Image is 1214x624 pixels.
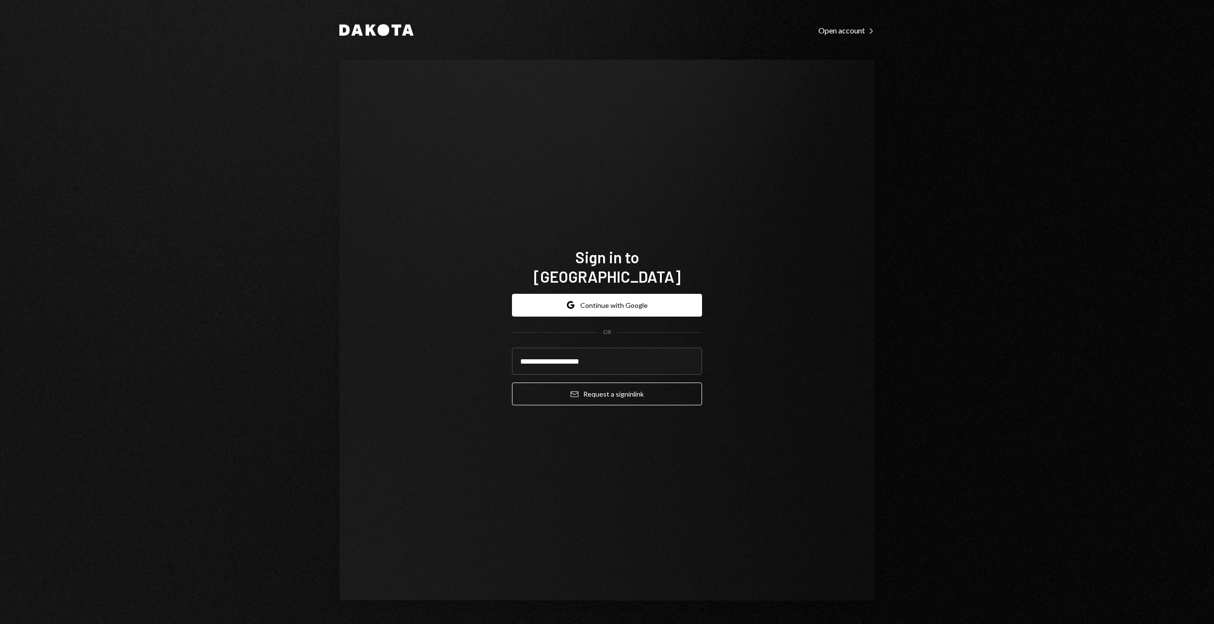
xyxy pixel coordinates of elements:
[512,247,702,286] h1: Sign in to [GEOGRAPHIC_DATA]
[603,328,611,336] div: OR
[512,294,702,317] button: Continue with Google
[818,26,875,35] div: Open account
[512,383,702,405] button: Request a signinlink
[818,25,875,35] a: Open account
